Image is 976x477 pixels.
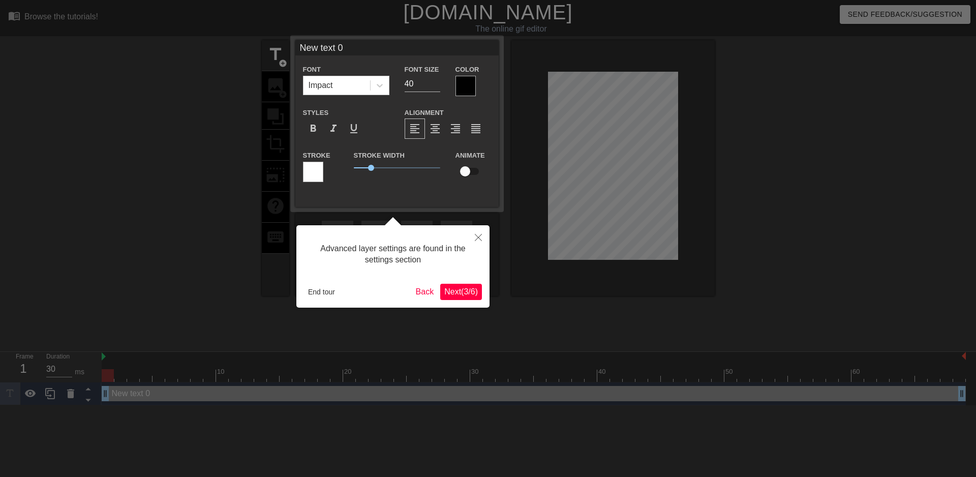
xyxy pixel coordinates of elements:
[412,284,438,300] button: Back
[304,233,482,276] div: Advanced layer settings are found in the settings section
[440,284,482,300] button: Next
[444,287,478,296] span: Next ( 3 / 6 )
[467,225,490,249] button: Close
[304,284,339,300] button: End tour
